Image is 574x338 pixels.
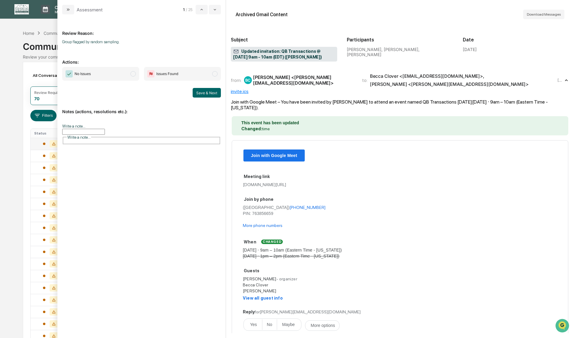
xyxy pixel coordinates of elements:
[62,52,221,65] p: Actions:
[6,123,11,128] div: 🖐️
[6,13,109,22] p: How can we help?
[27,46,99,52] div: Start new chat
[50,98,52,103] span: •
[4,120,41,131] a: 🖐️Preclearance
[13,46,23,57] img: 8933085812038_c878075ebb4cc5468115_72.jpg
[34,90,63,95] div: Review Required
[250,322,257,327] span: Yes
[370,73,484,79] div: Becca Clover <[EMAIL_ADDRESS][DOMAIN_NAME]> ,
[555,318,571,334] iframe: Open customer support
[463,37,569,43] h2: Date
[41,120,77,131] a: 🗄️Attestations
[62,40,221,44] p: Group flagged by random sampling.
[19,82,49,86] span: [PERSON_NAME]
[347,47,453,57] div: [PERSON_NAME], [PERSON_NAME], [PERSON_NAME]
[282,322,295,327] span: Maybe
[12,98,17,103] img: 1746055101610-c473b297-6a78-478c-a979-82029cc54cd1
[347,37,453,43] h2: Participants
[75,71,91,77] span: No Issues
[231,37,337,43] h2: Subject
[62,102,221,114] p: Notes (actions, resolutions etc.):
[50,10,80,14] p: Manage Tasks
[243,254,339,258] del: [DATE] ⋅ 1pm – 2pm (Eastern Time - [US_STATE])
[241,126,262,131] span: Changed:
[77,7,103,13] div: Assessment
[62,124,85,128] label: Write a note...
[60,149,73,153] span: Pylon
[6,46,17,57] img: 1746055101610-c473b297-6a78-478c-a979-82029cc54cd1
[260,309,361,315] a: [PERSON_NAME][EMAIL_ADDRESS][DOMAIN_NAME]
[31,129,70,138] th: Status
[42,149,73,153] a: Powered byPylon
[267,322,272,327] span: No
[523,10,564,19] button: Download Messages
[276,276,297,281] span: - organizer
[193,88,221,98] button: Save & Next
[6,135,11,140] div: 🔎
[243,205,289,210] span: ([GEOGRAPHIC_DATA])
[557,78,563,83] time: Wednesday, October 1, 2025 at 10:57:49 AM
[255,309,361,314] span: for
[62,23,221,36] p: Review Reason:
[289,204,325,210] a: [PHONE_NUMBER]
[243,211,273,216] span: PIN: 763856659
[19,98,49,103] span: [PERSON_NAME]
[244,196,273,202] h2: Join by phone
[4,132,40,143] a: 🔎Data Lookup
[66,70,73,77] img: Checkmark
[243,295,283,301] a: View all guest info
[27,52,85,57] div: We're offline, we'll be back soon
[34,96,39,101] div: 70
[253,74,355,86] div: [PERSON_NAME] <[PERSON_NAME][EMAIL_ADDRESS][DOMAIN_NAME]>
[53,82,66,86] span: [DATE]
[50,123,75,129] span: Attestations
[241,126,559,132] div: time
[243,276,276,282] a: [PERSON_NAME]
[251,153,297,158] span: Join with Google Meet
[23,31,34,36] div: Home
[243,248,342,258] span: [DATE] ⋅ 9am – 10am (Eastern Time - [US_STATE])
[23,54,551,59] div: Review your communication records across channels
[244,76,252,84] div: BC
[527,12,561,17] span: Download Messages
[263,240,282,244] span: CHANGED
[23,36,551,52] div: Communications Archive
[14,4,29,14] img: logo
[147,70,154,77] img: Flag
[44,31,92,36] div: Communications Archive
[362,77,368,83] span: to:
[463,47,477,52] div: [DATE]
[243,222,282,228] a: More phone numbers
[50,82,52,86] span: •
[186,7,194,12] span: / 25
[50,5,80,10] p: Calendar
[244,239,256,245] h2: When
[243,282,268,288] a: Becca Clover
[233,49,335,60] span: Updated invitation: QB Transactions @ [DATE] 9am - 10am (EDT) ([PERSON_NAME])
[67,135,90,140] span: Write a note...
[236,12,288,17] div: Archived Gmail Content
[53,98,66,103] span: [DATE]
[93,65,109,73] button: See all
[244,268,259,274] h2: Guests
[102,48,109,55] button: Start new chat
[30,110,56,121] button: Filters
[231,77,242,83] span: from:
[6,92,16,102] img: Jack Rasmussen
[311,323,335,328] span: More options
[243,288,276,294] a: [PERSON_NAME]
[156,71,178,77] span: Issues Found
[6,67,40,71] div: Past conversations
[30,71,76,80] div: All Conversations
[6,76,16,86] img: Jack Rasmussen
[241,120,299,125] span: This event has been updated
[12,123,39,129] span: Preclearance
[231,89,569,94] div: invite.ics
[243,309,255,314] span: Reply
[244,174,270,180] h2: Meeting link
[44,123,48,128] div: 🗄️
[183,7,185,12] span: 1
[370,81,529,87] div: [PERSON_NAME] <[PERSON_NAME][EMAIL_ADDRESS][DOMAIN_NAME]>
